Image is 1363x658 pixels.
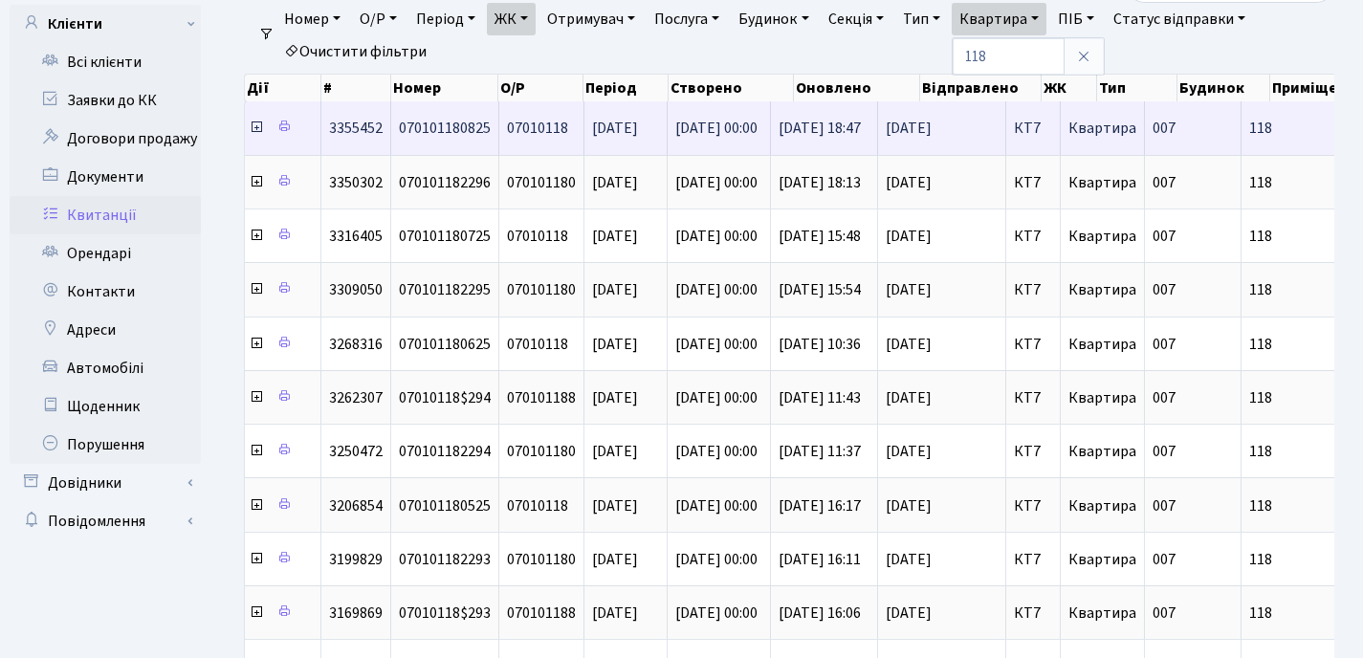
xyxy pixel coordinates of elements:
[821,3,891,35] a: Секція
[675,441,758,462] span: [DATE] 00:00
[10,81,201,120] a: Заявки до КК
[1014,121,1052,136] span: КТ7
[10,5,201,43] a: Клієнти
[1153,226,1176,247] span: 007
[1068,172,1136,193] span: Квартира
[779,279,861,300] span: [DATE] 15:54
[1014,498,1052,514] span: КТ7
[399,118,491,139] span: 070101180825
[1014,337,1052,352] span: КТ7
[1249,282,1357,297] span: 118
[276,3,348,35] a: Номер
[1153,603,1176,624] span: 007
[1249,175,1357,190] span: 118
[507,172,576,193] span: 070101180
[10,234,201,273] a: Орендарі
[1249,605,1357,621] span: 118
[276,35,434,68] a: Очистити фільтри
[886,229,998,244] span: [DATE]
[886,605,998,621] span: [DATE]
[1068,387,1136,408] span: Квартира
[779,549,861,570] span: [DATE] 16:11
[498,75,583,101] th: О/Р
[779,172,861,193] span: [DATE] 18:13
[920,75,1043,101] th: Відправлено
[1068,495,1136,516] span: Квартира
[675,387,758,408] span: [DATE] 00:00
[10,387,201,426] a: Щоденник
[675,226,758,247] span: [DATE] 00:00
[886,498,998,514] span: [DATE]
[675,279,758,300] span: [DATE] 00:00
[779,387,861,408] span: [DATE] 11:43
[399,495,491,516] span: 070101180525
[399,172,491,193] span: 070101182296
[399,279,491,300] span: 070101182295
[1249,498,1357,514] span: 118
[507,279,576,300] span: 070101180
[10,196,201,234] a: Квитанції
[1014,390,1052,406] span: КТ7
[507,334,568,355] span: 07010118
[592,549,638,570] span: [DATE]
[1153,172,1176,193] span: 007
[352,3,405,35] a: О/Р
[329,549,383,570] span: 3199829
[794,75,920,101] th: Оновлено
[592,118,638,139] span: [DATE]
[886,444,998,459] span: [DATE]
[1249,390,1357,406] span: 118
[669,75,795,101] th: Створено
[399,441,491,462] span: 070101182294
[507,495,568,516] span: 07010118
[329,495,383,516] span: 3206854
[1097,75,1177,101] th: Тип
[10,464,201,502] a: Довідники
[1068,226,1136,247] span: Квартира
[507,603,576,624] span: 070101188
[1106,3,1253,35] a: Статус відправки
[1153,279,1176,300] span: 007
[329,334,383,355] span: 3268316
[675,334,758,355] span: [DATE] 00:00
[1068,441,1136,462] span: Квартира
[329,279,383,300] span: 3309050
[895,3,948,35] a: Тип
[1153,387,1176,408] span: 007
[507,118,568,139] span: 07010118
[886,552,998,567] span: [DATE]
[507,549,576,570] span: 070101180
[675,603,758,624] span: [DATE] 00:00
[1014,605,1052,621] span: КТ7
[1249,444,1357,459] span: 118
[399,334,491,355] span: 070101180625
[10,426,201,464] a: Порушення
[1068,118,1136,139] span: Квартира
[391,75,498,101] th: Номер
[399,549,491,570] span: 070101182293
[507,387,576,408] span: 070101188
[10,273,201,311] a: Контакти
[675,172,758,193] span: [DATE] 00:00
[952,3,1046,35] a: Квартира
[592,603,638,624] span: [DATE]
[10,311,201,349] a: Адреси
[10,502,201,540] a: Повідомлення
[592,334,638,355] span: [DATE]
[779,226,861,247] span: [DATE] 15:48
[1249,229,1357,244] span: 118
[675,118,758,139] span: [DATE] 00:00
[245,75,321,101] th: Дії
[779,118,861,139] span: [DATE] 18:47
[675,549,758,570] span: [DATE] 00:00
[487,3,536,35] a: ЖК
[886,390,998,406] span: [DATE]
[1153,334,1176,355] span: 007
[1014,444,1052,459] span: КТ7
[886,337,998,352] span: [DATE]
[592,279,638,300] span: [DATE]
[10,158,201,196] a: Документи
[592,387,638,408] span: [DATE]
[1249,337,1357,352] span: 118
[10,43,201,81] a: Всі клієнти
